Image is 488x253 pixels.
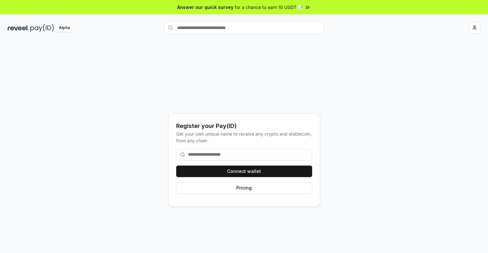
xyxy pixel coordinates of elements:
img: reveel_dark [8,24,29,32]
div: Alpha [55,24,73,32]
span: for a chance to earn 10 USDT 📝 [235,4,303,11]
button: Pricing [176,182,312,194]
div: Register your Pay(ID) [176,122,312,130]
img: pay_id [30,24,54,32]
div: Get your own unique name to receive any crypto and stablecoin, from any chain [176,130,312,144]
button: Connect wallet [176,166,312,177]
span: Answer our quick survey [177,4,233,11]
